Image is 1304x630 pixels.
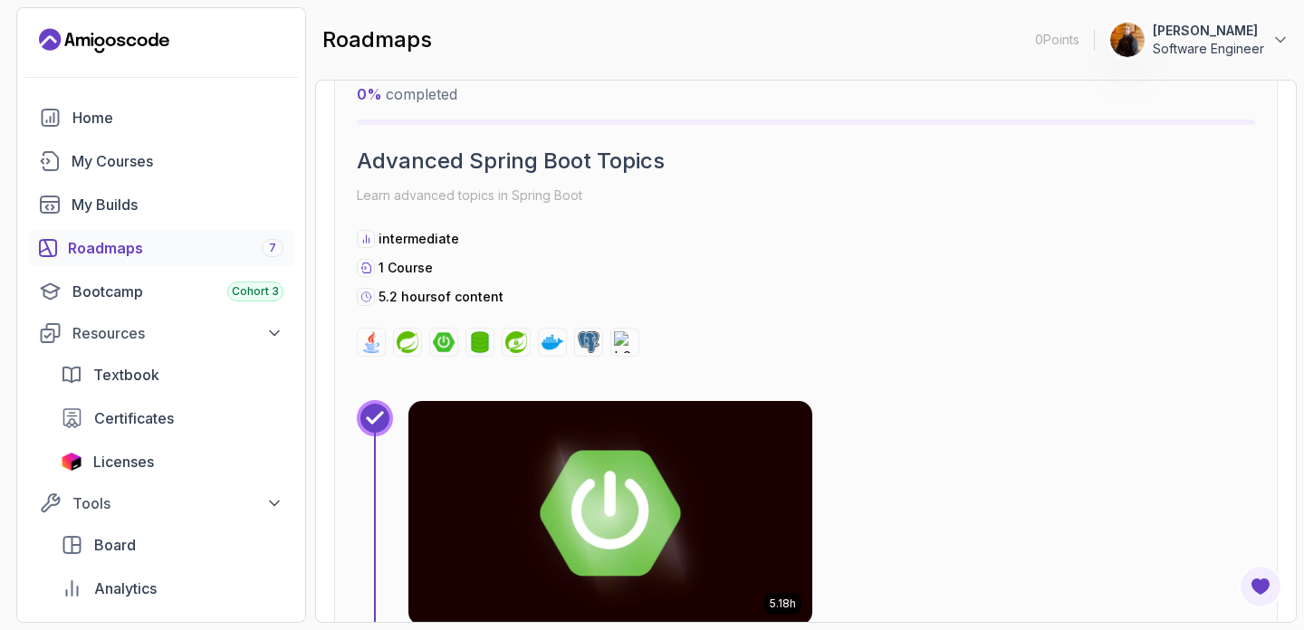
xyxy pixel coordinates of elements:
p: Software Engineer [1153,40,1264,58]
span: Board [94,534,136,556]
a: courses [28,143,294,179]
span: completed [357,85,457,103]
button: Open Feedback Button [1239,565,1282,608]
p: intermediate [379,230,459,248]
img: docker logo [542,331,563,353]
a: analytics [50,570,294,606]
img: h2 logo [614,331,636,353]
a: builds [28,186,294,223]
img: user profile image [1110,23,1145,57]
img: jetbrains icon [61,453,82,471]
img: java logo [360,331,382,353]
p: 5.18h [770,597,796,611]
span: 0 % [357,85,382,103]
a: board [50,527,294,563]
a: textbook [50,357,294,393]
a: roadmaps [28,230,294,266]
span: 7 [269,241,276,255]
a: licenses [50,444,294,480]
span: Certificates [94,407,174,429]
button: Tools [28,487,294,520]
a: Landing page [39,26,169,55]
a: bootcamp [28,273,294,310]
img: spring-data-jpa logo [469,331,491,353]
span: Licenses [93,451,154,472]
p: [PERSON_NAME] [1153,22,1264,40]
h2: Advanced Spring Boot Topics [357,147,1255,176]
div: Tools [72,492,283,514]
img: spring-security logo [505,331,527,353]
div: Roadmaps [68,237,283,259]
button: user profile image[PERSON_NAME]Software Engineer [1109,22,1290,58]
a: home [28,100,294,136]
span: Cohort 3 [232,284,279,299]
img: spring logo [397,331,418,353]
div: My Builds [72,194,283,215]
h2: roadmaps [322,25,432,54]
p: 5.2 hours of content [379,288,503,306]
p: Learn advanced topics in Spring Boot [357,183,1255,208]
div: My Courses [72,150,283,172]
div: Resources [72,322,283,344]
img: spring-boot logo [433,331,455,353]
p: 0 Points [1035,31,1079,49]
img: postgres logo [578,331,599,353]
button: Resources [28,317,294,349]
a: certificates [50,400,294,436]
span: Analytics [94,577,157,599]
span: 1 Course [379,260,433,275]
span: Textbook [93,364,159,386]
div: Home [72,107,283,129]
div: Bootcamp [72,281,283,302]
